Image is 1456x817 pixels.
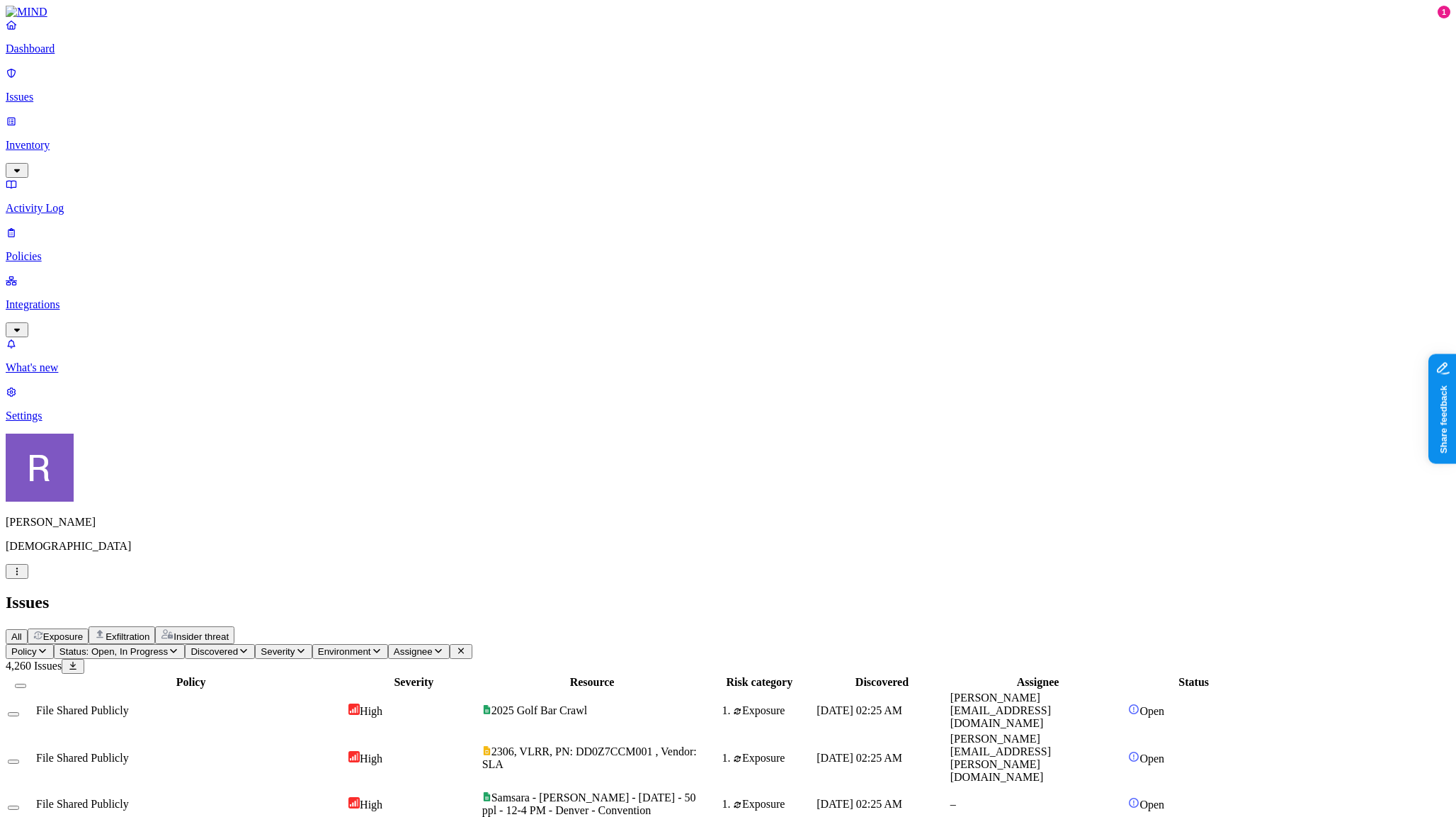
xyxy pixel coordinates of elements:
[360,705,382,717] span: High
[6,250,1450,263] p: Policies
[394,646,433,657] span: Assignee
[6,226,1450,263] a: Policies
[6,6,47,18] img: MIND
[6,18,1450,55] a: Dashboard
[36,676,346,689] div: Policy
[6,115,1450,176] a: Inventory
[190,646,238,657] span: Discovered
[6,202,1450,215] p: Activity Log
[817,752,902,764] span: [DATE] 02:25 AM
[817,798,902,810] span: [DATE] 02:25 AM
[733,798,814,811] div: Exposure
[15,684,26,688] button: Select all
[360,753,382,765] span: High
[8,806,19,810] button: Select row
[36,798,129,810] span: File Shared Publicly
[950,798,956,810] span: –
[6,660,62,672] span: 4,260 Issues
[482,745,697,770] span: 2306, VLRR, PN: DD0Z7CCM001 , Vendor: SLA
[491,704,588,716] span: 2025 Golf Bar Crawl
[6,139,1450,152] p: Inventory
[1139,799,1164,811] span: Open
[817,704,902,716] span: [DATE] 02:25 AM
[6,540,1450,553] p: [DEMOGRAPHIC_DATA]
[360,799,382,811] span: High
[1139,753,1164,765] span: Open
[950,692,1051,729] span: [PERSON_NAME][EMAIL_ADDRESS][DOMAIN_NAME]
[6,385,1450,422] a: Settings
[482,791,696,816] span: Samsara - [PERSON_NAME] - [DATE] - 50 ppl - 12-4 PM - Denver - Convention
[348,797,360,808] img: severity-high
[1128,797,1139,808] img: status-open
[950,676,1126,689] div: Assignee
[482,676,703,689] div: Resource
[6,593,1450,612] h2: Issues
[6,6,1450,18] a: MIND
[6,91,1450,103] p: Issues
[482,705,491,714] img: google-sheets
[8,712,19,716] button: Select row
[482,792,491,801] img: google-sheets
[8,760,19,764] button: Select row
[482,746,491,755] img: google-slides
[733,752,814,765] div: Exposure
[1139,705,1164,717] span: Open
[6,337,1450,374] a: What's new
[6,434,74,502] img: Rich Thompson
[6,516,1450,529] p: [PERSON_NAME]
[1438,6,1450,18] div: 1
[348,751,360,762] img: severity-high
[1128,704,1139,715] img: status-open
[705,676,814,689] div: Risk category
[36,704,129,716] span: File Shared Publicly
[348,676,479,689] div: Severity
[6,361,1450,374] p: What's new
[106,631,149,642] span: Exfiltration
[6,298,1450,311] p: Integrations
[1128,676,1259,689] div: Status
[261,646,295,657] span: Severity
[6,410,1450,422] p: Settings
[43,631,83,642] span: Exposure
[348,704,360,715] img: severity-high
[59,646,168,657] span: Status: Open, In Progress
[11,631,22,642] span: All
[6,43,1450,55] p: Dashboard
[733,704,814,717] div: Exposure
[36,752,129,764] span: File Shared Publicly
[174,631,229,642] span: Insider threat
[11,646,37,657] span: Policy
[1128,751,1139,762] img: status-open
[817,676,948,689] div: Discovered
[318,646,371,657] span: Environment
[950,733,1051,783] span: [PERSON_NAME][EMAIL_ADDRESS][PERSON_NAME][DOMAIN_NAME]
[6,67,1450,103] a: Issues
[6,274,1450,335] a: Integrations
[6,178,1450,215] a: Activity Log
